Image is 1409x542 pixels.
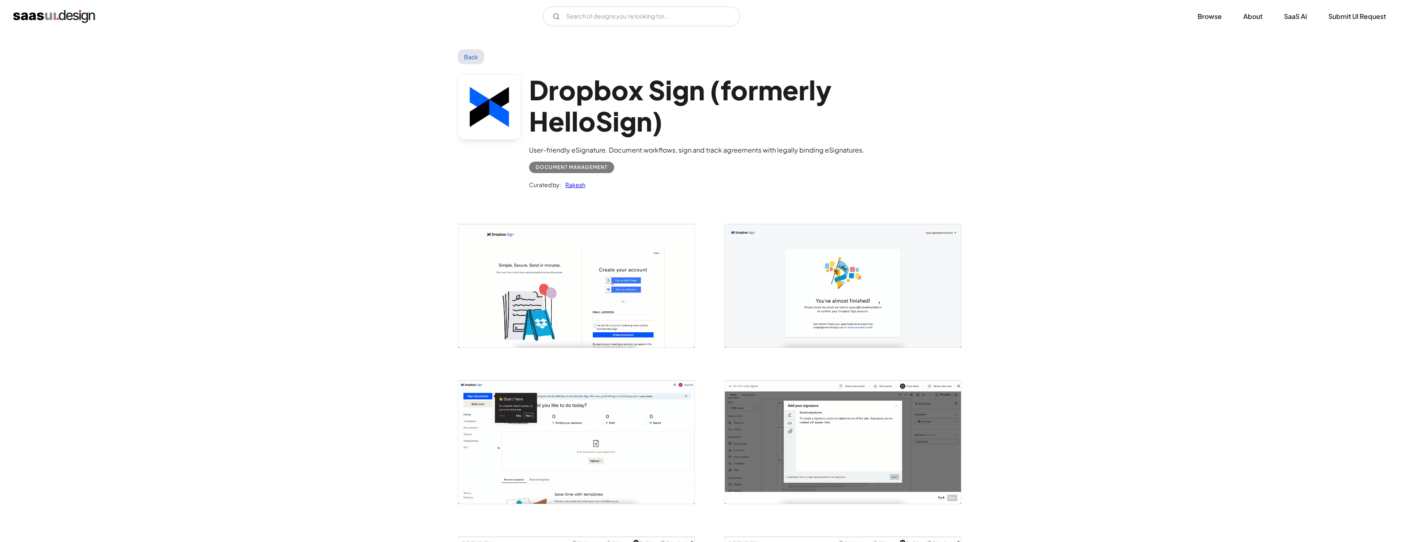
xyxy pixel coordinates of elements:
div: Document Management [536,162,608,172]
a: open lightbox [458,224,694,347]
a: open lightbox [458,380,694,504]
a: Rakesh [561,180,585,190]
a: About [1233,7,1272,25]
img: 63d3792cb8c7b3d326d13d56_Dropbox%20Sign%20Welcome%20onboarding.png [458,380,694,504]
input: Search UI designs you're looking for... [543,7,740,26]
img: 63d3792d7bbe6b2b2e9f2903_Dropbox%20Sign%20Create%20Account.png [458,224,694,347]
a: open lightbox [725,380,961,504]
form: Email Form [543,7,740,26]
a: Back [458,49,485,64]
h1: Dropbox Sign (formerly HelloSign) [529,74,952,137]
a: SaaS Ai [1274,7,1317,25]
div: Curated by: [529,180,561,190]
img: 63d3792ee68d870fa1c51b27_Dropbox%20Sign%20Add%20Signature.png [725,380,961,504]
a: Browse [1188,7,1232,25]
a: home [13,10,95,23]
a: open lightbox [725,224,961,347]
div: User-friendly eSignature. Document workflows, sign and track agreements with legally binding eSig... [529,145,952,155]
img: 63d3792d8607111c39e086af_Dropbox%20Sign%20Email%20Verifications.png [725,224,961,347]
a: Submit UI Request [1318,7,1396,25]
